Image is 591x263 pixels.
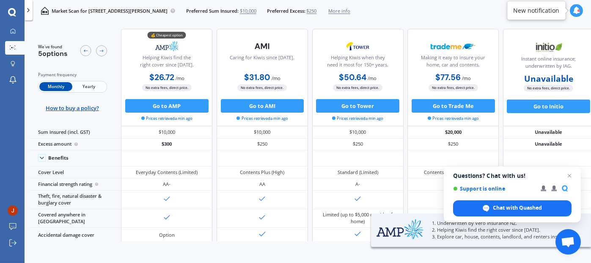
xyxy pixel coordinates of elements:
[30,126,121,138] div: Sum insured (incl. GST)
[306,8,316,14] span: $250
[30,138,121,150] div: Excess amount
[121,126,212,138] div: $10,000
[186,8,239,14] span: Preferred Sum Insured:
[514,6,560,15] div: New notification
[413,54,493,71] div: Making it easy to insure your home, car and contents.
[46,105,99,111] span: How to buy a policy?
[267,8,305,14] span: Preferred Excess:
[312,126,404,138] div: $10,000
[230,54,294,71] div: Caring for Kiwis since [DATE].
[432,220,574,227] p: 1. Underwritten by Vero Insurance NZ.
[148,32,186,39] div: 💰 Cheapest option
[524,75,573,82] b: Unavailable
[244,72,270,83] b: $31.80
[507,100,590,113] button: Go to Initio
[38,72,107,78] div: Payment frequency
[412,99,495,113] button: Go to Trade Me
[564,171,575,181] span: Close chat
[509,55,588,72] div: Instant online insurance; underwritten by IAG.
[237,84,287,91] span: No extra fees, direct price.
[221,99,304,113] button: Go to AMI
[259,181,265,188] div: AA
[312,138,404,150] div: $250
[38,49,68,58] span: 5 options
[176,75,184,81] span: / mo
[338,169,378,176] div: Standard (Limited)
[462,75,471,81] span: / mo
[407,138,499,150] div: $250
[39,82,72,91] span: Monthly
[316,99,399,113] button: Go to Tower
[453,185,535,192] span: Support is online
[240,38,285,55] img: AMI-text-1.webp
[524,85,573,91] span: No extra fees, direct price.
[236,116,288,122] span: Prices retrieved a min ago
[163,181,170,188] div: AA-
[555,229,581,255] div: Open chat
[127,54,206,71] div: Helping Kiwis find the right cover since [DATE].
[41,7,49,15] img: home-and-contents.b802091223b8502ef2dd.svg
[38,44,68,50] span: We've found
[52,8,168,14] p: Market Scan for [STREET_ADDRESS][PERSON_NAME]
[526,39,571,56] img: Initio.webp
[121,138,212,150] div: $300
[240,169,284,176] div: Contents Plus (High)
[432,233,574,240] p: 3. Explore car, house, contents, landlord, and renters insurance.
[240,8,256,14] span: $10,000
[217,138,308,150] div: $250
[339,72,366,83] b: $50.64
[317,211,399,225] div: Limited (up to $5,000 outside of home)
[30,191,121,209] div: Theft, fire, natural disaster & burglary cover
[48,155,69,161] div: Benefits
[368,75,377,81] span: / mo
[149,72,174,83] b: $26.72
[432,227,574,233] p: 2. Helping Kiwis find the right cover since [DATE].
[335,38,380,55] img: Tower.webp
[141,116,192,122] span: Prices retrieved a min ago
[30,178,121,190] div: Financial strength rating
[30,228,121,243] div: Accidental damage cover
[333,84,382,91] span: No extra fees, direct price.
[431,38,476,55] img: Trademe.webp
[318,54,397,71] div: Helping Kiwis when they need it most for 150+ years.
[428,116,479,122] span: Prices retrieved a min ago
[159,232,175,238] div: Option
[435,72,461,83] b: $77.56
[429,84,478,91] span: No extra fees, direct price.
[72,82,105,91] span: Yearly
[30,166,121,178] div: Cover Level
[424,169,483,176] div: Contents Plus Cover (High)
[145,38,190,55] img: AMP.webp
[142,84,192,91] span: No extra fees, direct price.
[217,126,308,138] div: $10,000
[453,172,572,179] span: Questions? Chat with us!
[30,209,121,228] div: Covered anywhere in [GEOGRAPHIC_DATA]
[355,181,360,188] div: A-
[125,99,209,113] button: Go to AMP
[493,204,542,212] span: Chat with Quashed
[407,126,499,138] div: $20,000
[8,205,18,216] img: ACg8ocIWhqSKTKww2NwEbxmddA7tzdQXblyTbP7-j-2aEJmA_IPFCA=s96-c
[136,169,198,176] div: Everyday Contents (Limited)
[377,219,424,240] img: AMP.webp
[332,116,383,122] span: Prices retrieved a min ago
[272,75,280,81] span: / mo
[453,200,572,216] div: Chat with Quashed
[328,8,350,14] span: More info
